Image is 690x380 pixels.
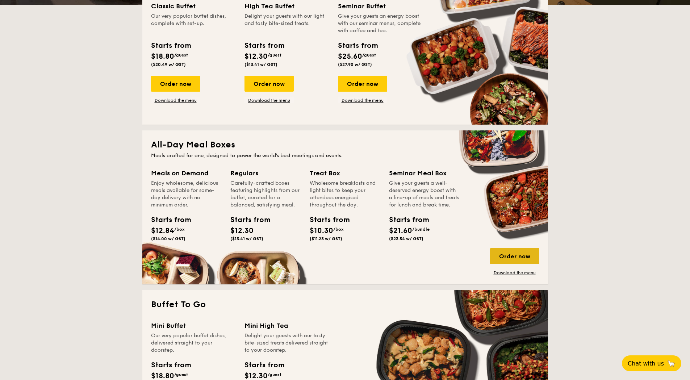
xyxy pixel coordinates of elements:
[230,168,301,178] div: Regulars
[389,180,460,209] div: Give your guests a well-deserved energy boost with a line-up of meals and treats for lunch and br...
[151,214,184,225] div: Starts from
[151,40,191,51] div: Starts from
[244,360,284,371] div: Starts from
[333,227,344,232] span: /box
[310,168,380,178] div: Treat Box
[338,97,387,103] a: Download the menu
[230,214,263,225] div: Starts from
[244,40,284,51] div: Starts from
[490,248,539,264] div: Order now
[151,226,174,235] span: $12.84
[362,53,376,58] span: /guest
[151,139,539,151] h2: All-Day Meal Boxes
[310,214,342,225] div: Starts from
[338,76,387,92] div: Order now
[151,62,186,67] span: ($20.49 w/ GST)
[268,372,281,377] span: /guest
[389,236,423,241] span: ($23.54 w/ GST)
[151,1,236,11] div: Classic Buffet
[244,321,329,331] div: Mini High Tea
[244,97,294,103] a: Download the menu
[151,321,236,331] div: Mini Buffet
[310,236,342,241] span: ($11.23 w/ GST)
[174,53,188,58] span: /guest
[174,227,185,232] span: /box
[628,360,664,367] span: Chat with us
[622,355,681,371] button: Chat with us🦙
[230,226,254,235] span: $12.30
[667,359,676,368] span: 🦙
[230,180,301,209] div: Carefully-crafted boxes featuring highlights from our buffet, curated for a balanced, satisfying ...
[268,53,281,58] span: /guest
[151,52,174,61] span: $18.80
[338,13,423,34] div: Give your guests an energy boost with our seminar menus, complete with coffee and tea.
[338,40,377,51] div: Starts from
[151,180,222,209] div: Enjoy wholesome, delicious meals available for same-day delivery with no minimum order.
[338,1,423,11] div: Seminar Buffet
[151,97,200,103] a: Download the menu
[338,62,372,67] span: ($27.90 w/ GST)
[230,236,263,241] span: ($13.41 w/ GST)
[490,270,539,276] a: Download the menu
[151,332,236,354] div: Our very popular buffet dishes, delivered straight to your doorstep.
[310,226,333,235] span: $10.30
[151,299,539,310] h2: Buffet To Go
[389,168,460,178] div: Seminar Meal Box
[244,1,329,11] div: High Tea Buffet
[151,168,222,178] div: Meals on Demand
[151,76,200,92] div: Order now
[389,214,422,225] div: Starts from
[310,180,380,209] div: Wholesome breakfasts and light bites to keep your attendees energised throughout the day.
[412,227,430,232] span: /bundle
[244,62,277,67] span: ($13.41 w/ GST)
[151,360,191,371] div: Starts from
[174,372,188,377] span: /guest
[151,152,539,159] div: Meals crafted for one, designed to power the world's best meetings and events.
[244,52,268,61] span: $12.30
[151,13,236,34] div: Our very popular buffet dishes, complete with set-up.
[244,332,329,354] div: Delight your guests with our tasty bite-sized treats delivered straight to your doorstep.
[151,236,185,241] span: ($14.00 w/ GST)
[244,13,329,34] div: Delight your guests with our light and tasty bite-sized treats.
[244,76,294,92] div: Order now
[338,52,362,61] span: $25.60
[389,226,412,235] span: $21.60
